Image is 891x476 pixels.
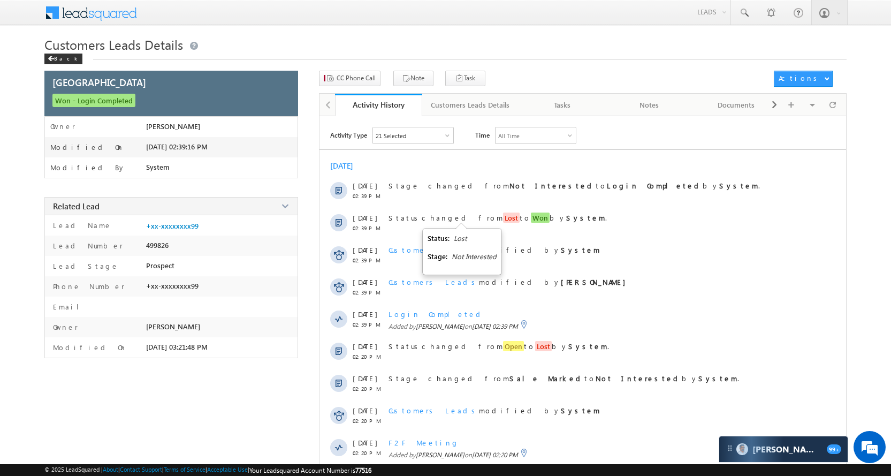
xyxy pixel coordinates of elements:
span: Stage: [428,252,452,261]
span: [PERSON_NAME] [146,322,200,331]
div: Activity History [343,100,414,110]
label: Email [50,302,87,311]
span: Added by on [389,320,801,330]
label: Owner [50,122,75,131]
span: [DATE] [353,277,377,286]
label: Lead Name [50,221,112,230]
button: Task [445,71,485,86]
span: 02:39 PM [353,193,385,199]
label: Owner [50,322,78,331]
span: F2F Meeting [389,438,459,447]
label: Phone Number [50,282,125,291]
span: [DATE] [353,374,377,383]
span: Customers Leads Details [44,36,183,53]
a: Tasks [519,94,606,116]
strong: System [561,406,600,415]
span: [DATE] [353,245,377,254]
span: Open [503,341,524,351]
span: 77516 [355,466,371,474]
strong: Login Completed [607,181,703,190]
label: Modified On [50,143,124,152]
a: Terms of Service [164,466,205,473]
div: Customers Leads Details [431,99,509,111]
span: 99+ [827,444,841,454]
span: Lost [503,213,520,223]
span: 499826 [146,241,169,250]
div: Notes [615,99,684,111]
a: Contact Support [120,466,162,473]
span: Stage changed from to by . [389,374,739,383]
button: CC Phone Call [319,71,380,86]
span: 02:20 PM [353,353,385,360]
span: 02:39 PM [353,289,385,296]
span: [DATE] 02:20 PM [472,451,518,459]
span: modified by [389,406,600,415]
span: changed from to by . [389,341,609,351]
div: 21 Selected [376,132,406,139]
label: Modified By [50,163,126,172]
div: Not Interested [428,252,497,261]
span: [PERSON_NAME] [416,322,464,330]
span: Related Lead [53,201,100,211]
a: Activity History [335,94,422,116]
span: Activity Type [330,127,367,143]
span: 02:20 PM [353,450,385,456]
span: Customers Leads [389,406,479,415]
span: 02:20 PM [353,418,385,424]
span: modified by [389,277,631,286]
span: 02:39 PM [353,257,385,263]
span: Status: [428,233,454,243]
span: [PERSON_NAME] [416,451,464,459]
span: Status [389,342,422,351]
div: All Time [498,132,520,139]
span: 02:20 PM [353,386,385,392]
a: Acceptable Use [207,466,248,473]
div: Actions [779,73,821,83]
strong: System [719,181,758,190]
label: Lead Stage [50,261,119,270]
span: © 2025 LeadSquared | | | | | [44,466,371,474]
div: [DATE] [330,161,365,171]
div: Tasks [528,99,597,111]
strong: [PERSON_NAME] [561,277,631,286]
span: [DATE] [353,181,377,190]
span: [DATE] [353,342,377,351]
span: Prospect [146,261,174,270]
strong: System [561,245,600,254]
button: Note [393,71,433,86]
span: Your Leadsquared Account Number is [249,466,371,474]
span: Won - Login Completed [52,94,135,107]
span: [GEOGRAPHIC_DATA] [52,75,146,89]
strong: Not Interested [596,374,682,383]
a: Customers Leads Details [422,94,519,116]
span: Stage changed from to by . [389,181,760,190]
strong: Not Interested [509,181,596,190]
strong: System [698,374,737,383]
span: [DATE] 02:39 PM [472,322,518,330]
div: Owner Changed,Status Changed,Stage Changed,Source Changed,Notes & 16 more.. [373,127,453,143]
span: +xx-xxxxxxxx99 [146,222,199,230]
span: modified by [389,245,600,254]
a: Notes [606,94,694,116]
span: [PERSON_NAME] [146,122,200,131]
span: Customers Leads [389,277,479,286]
span: changed from to by . [389,213,607,223]
span: [DATE] 03:21:48 PM [146,343,208,351]
img: carter-drag [726,444,734,452]
div: Lost [428,233,467,243]
span: [DATE] [353,438,377,447]
span: [DATE] [353,309,377,319]
div: Back [44,54,82,64]
span: Won [531,213,550,223]
strong: System [568,342,607,351]
span: 02:39 PM [353,225,385,231]
span: Lost [535,341,552,351]
span: [DATE] [353,213,377,222]
a: Documents [693,94,780,116]
label: Lead Number [50,241,123,250]
div: carter-dragCarter[PERSON_NAME]99+ [719,436,848,463]
strong: System [566,213,605,222]
div: Documents [702,99,771,111]
a: About [103,466,118,473]
span: Customers Leads [389,245,479,254]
